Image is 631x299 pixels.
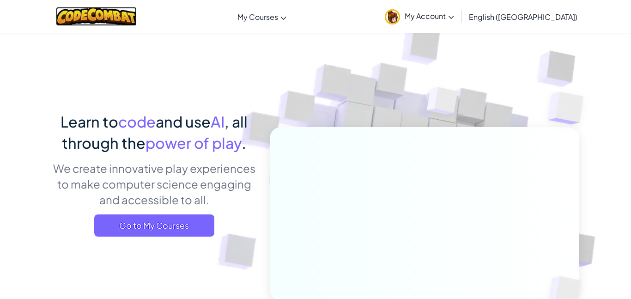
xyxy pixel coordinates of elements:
a: English ([GEOGRAPHIC_DATA]) [464,4,582,29]
img: CodeCombat logo [56,7,137,26]
p: We create innovative play experiences to make computer science engaging and accessible to all. [52,160,256,207]
span: My Account [405,11,454,21]
span: and use [156,112,211,131]
span: My Courses [237,12,278,22]
a: My Account [380,2,459,31]
img: Overlap cubes [529,69,609,147]
img: avatar [385,9,400,24]
span: power of play [146,134,242,152]
a: Go to My Courses [94,214,214,237]
span: code [118,112,156,131]
span: English ([GEOGRAPHIC_DATA]) [469,12,577,22]
a: My Courses [233,4,291,29]
img: Overlap cubes [410,69,476,138]
span: AI [211,112,224,131]
span: Learn to [61,112,118,131]
span: . [242,134,246,152]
